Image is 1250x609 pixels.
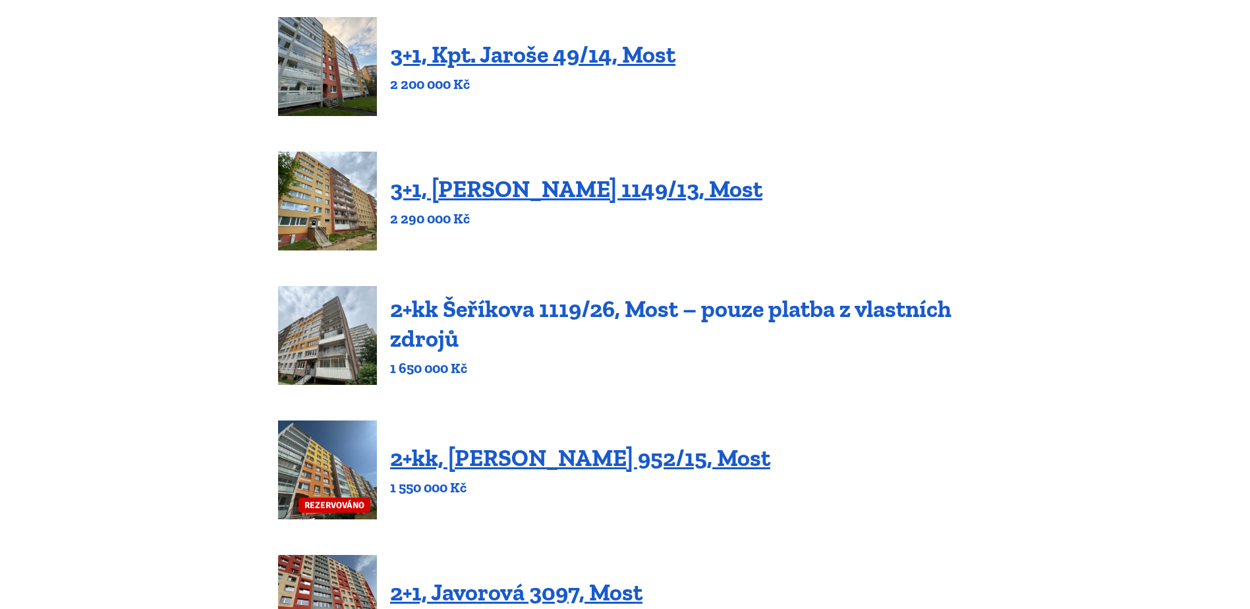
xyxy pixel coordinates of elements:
a: 2+kk, [PERSON_NAME] 952/15, Most [390,444,770,472]
a: 3+1, Kpt. Jaroše 49/14, Most [390,40,675,69]
p: 1 650 000 Kč [390,359,972,378]
p: 2 290 000 Kč [390,210,762,228]
a: 3+1, [PERSON_NAME] 1149/13, Most [390,175,762,203]
a: 2+kk Šeříkova 1119/26, Most – pouze platba z vlastních zdrojů [390,295,952,353]
p: 2 200 000 Kč [390,75,675,94]
a: 2+1, Javorová 3097, Most [390,578,642,606]
a: REZERVOVÁNO [278,420,377,519]
p: 1 550 000 Kč [390,478,770,497]
span: REZERVOVÁNO [298,498,370,513]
